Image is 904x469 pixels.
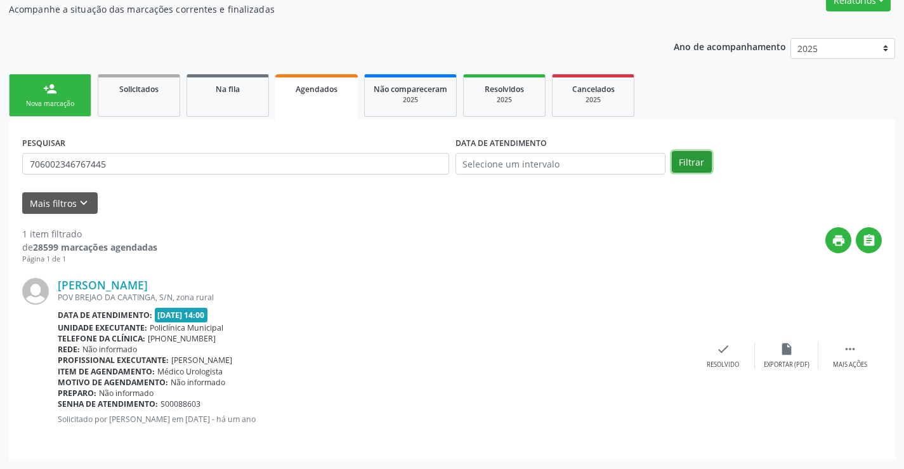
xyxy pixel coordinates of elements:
button: Mais filtroskeyboard_arrow_down [22,192,98,215]
b: Rede: [58,344,80,355]
a: [PERSON_NAME] [58,278,148,292]
label: DATA DE ATENDIMENTO [455,133,547,153]
p: Acompanhe a situação das marcações correntes e finalizadas [9,3,629,16]
img: img [22,278,49,305]
div: 1 item filtrado [22,227,157,241]
div: Página 1 de 1 [22,254,157,265]
b: Profissional executante: [58,355,169,366]
span: [PERSON_NAME] [171,355,232,366]
i: print [832,234,846,248]
i:  [862,234,876,248]
i: check [716,342,730,356]
span: S00088603 [160,399,200,409]
div: Resolvido [707,360,739,369]
div: 2025 [473,95,536,105]
b: Item de agendamento: [58,366,155,377]
b: Data de atendimento: [58,310,152,320]
div: Exportar (PDF) [764,360,809,369]
span: Solicitados [119,84,159,95]
p: Ano de acompanhamento [674,38,786,54]
i: keyboard_arrow_down [77,196,91,210]
div: POV BREJAO DA CAATINGA, S/N, zona rural [58,292,691,303]
div: person_add [43,82,57,96]
span: Na fila [216,84,240,95]
b: Preparo: [58,388,96,399]
i: insert_drive_file [780,342,794,356]
span: Resolvidos [485,84,524,95]
span: Não compareceram [374,84,447,95]
b: Motivo de agendamento: [58,377,168,388]
span: [DATE] 14:00 [155,308,208,322]
span: Não informado [99,388,154,399]
b: Unidade executante: [58,322,147,333]
div: 2025 [561,95,625,105]
span: Não informado [171,377,225,388]
i:  [843,342,857,356]
label: PESQUISAR [22,133,65,153]
span: Agendados [296,84,337,95]
span: Policlínica Municipal [150,322,223,333]
span: Cancelados [572,84,615,95]
span: Médico Urologista [157,366,223,377]
span: [PHONE_NUMBER] [148,333,216,344]
span: Não informado [82,344,137,355]
button:  [856,227,882,253]
input: Selecione um intervalo [455,153,665,175]
b: Senha de atendimento: [58,399,158,409]
button: Filtrar [672,151,712,173]
div: Mais ações [833,360,867,369]
input: Nome, CNS [22,153,449,175]
p: Solicitado por [PERSON_NAME] em [DATE] - há um ano [58,414,691,425]
div: Nova marcação [18,99,82,109]
div: de [22,241,157,254]
button: print [825,227,851,253]
b: Telefone da clínica: [58,333,145,344]
strong: 28599 marcações agendadas [33,241,157,253]
div: 2025 [374,95,447,105]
